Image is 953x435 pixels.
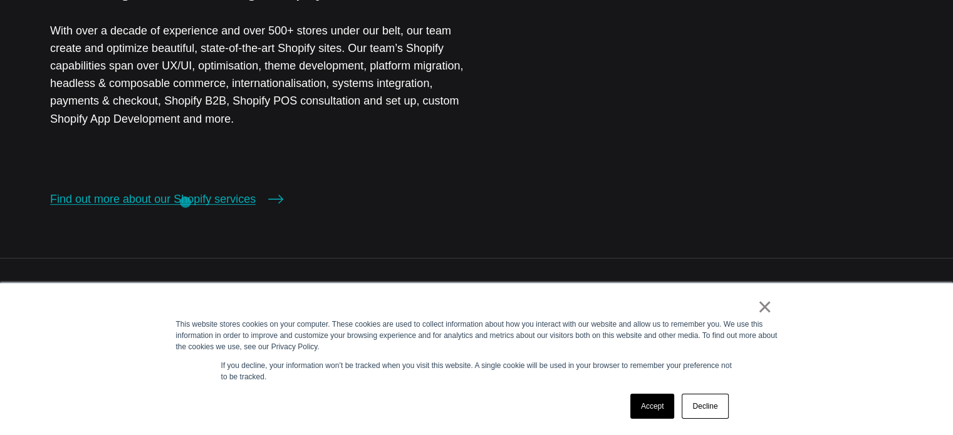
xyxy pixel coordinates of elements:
[176,319,778,352] div: This website stores cookies on your computer. These cookies are used to collect information about...
[630,394,675,419] a: Accept
[50,190,283,208] a: Find out more about our Shopify services
[758,301,773,312] a: ×
[682,394,728,419] a: Decline
[50,22,464,128] p: With over a decade of experience and over 500+ stores under our belt, our team create and optimiz...
[221,360,732,382] p: If you decline, your information won’t be tracked when you visit this website. A single cookie wi...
